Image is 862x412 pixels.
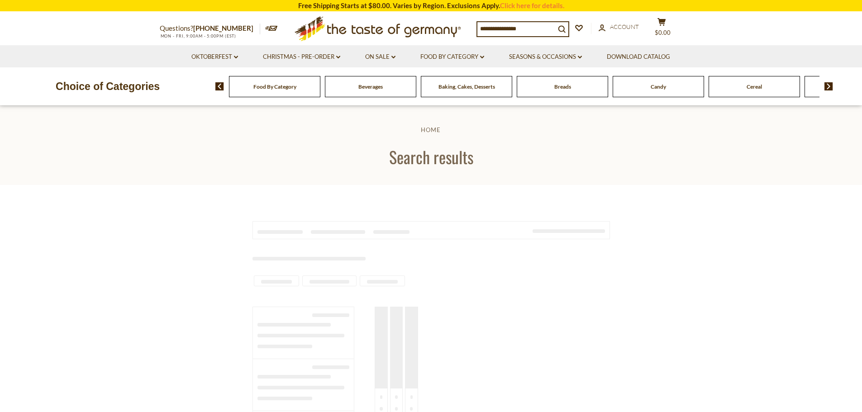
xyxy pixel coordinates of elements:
a: Candy [651,83,666,90]
a: Christmas - PRE-ORDER [263,52,340,62]
a: Cereal [747,83,762,90]
a: Food By Category [253,83,296,90]
a: Download Catalog [607,52,670,62]
a: Seasons & Occasions [509,52,582,62]
img: previous arrow [215,82,224,90]
span: $0.00 [655,29,671,36]
a: Oktoberfest [191,52,238,62]
a: Beverages [358,83,383,90]
img: next arrow [824,82,833,90]
a: On Sale [365,52,395,62]
span: Account [610,23,639,30]
a: Click here for details. [500,1,564,9]
a: Home [421,126,441,133]
a: [PHONE_NUMBER] [193,24,253,32]
a: Breads [554,83,571,90]
span: MON - FRI, 9:00AM - 5:00PM (EST) [160,33,237,38]
h1: Search results [28,147,834,167]
button: $0.00 [648,18,676,40]
a: Account [599,22,639,32]
a: Food By Category [420,52,484,62]
p: Questions? [160,23,260,34]
a: Baking, Cakes, Desserts [438,83,495,90]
